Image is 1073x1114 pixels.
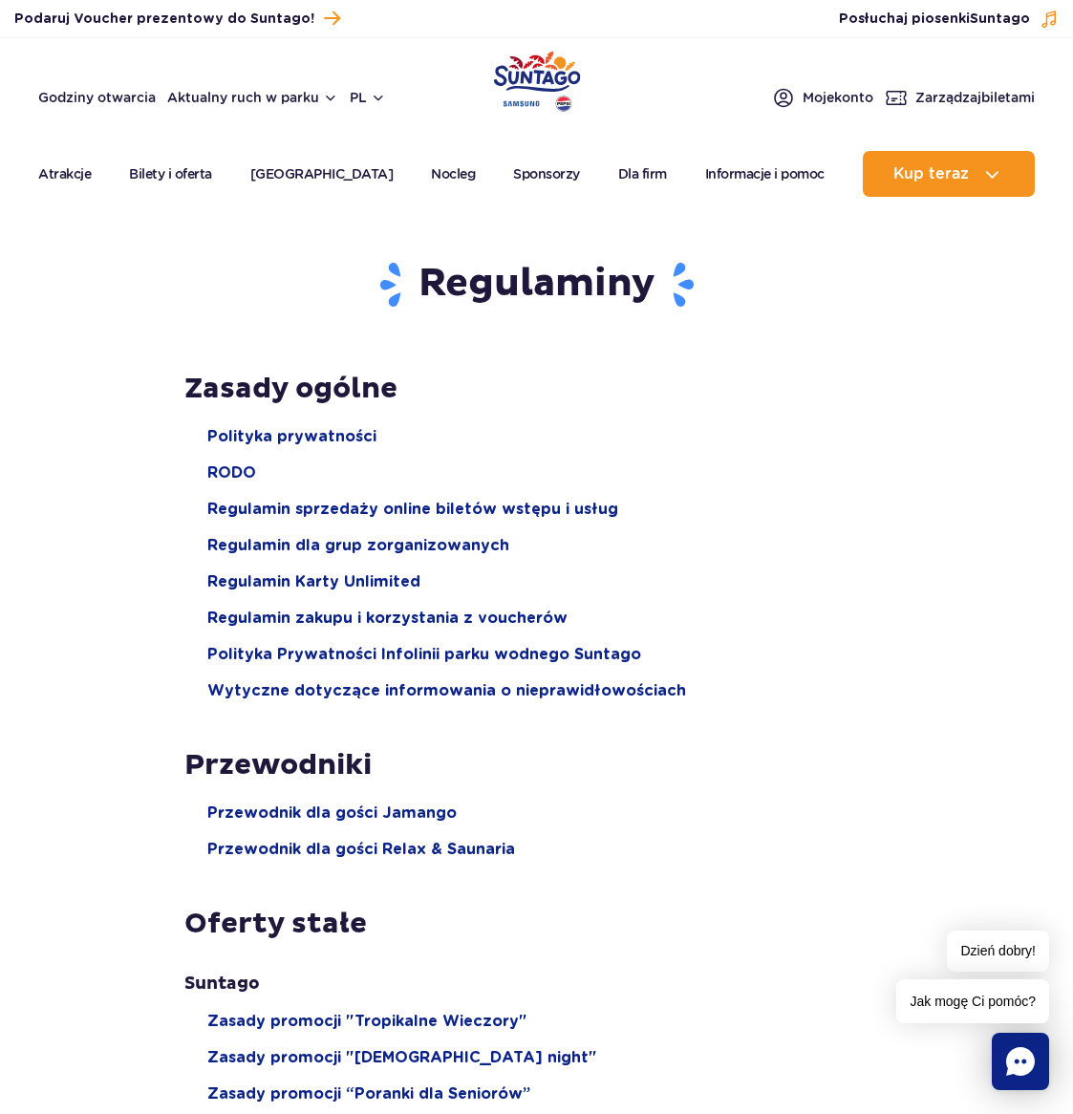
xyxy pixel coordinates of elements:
[947,931,1049,972] span: Dzień dobry!
[705,151,825,197] a: Informacje i pomoc
[863,151,1035,197] button: Kup teraz
[915,88,1035,107] span: Zarządzaj biletami
[184,747,890,783] h2: Przewodniki
[38,88,156,107] a: Godziny otwarcia
[493,48,580,109] a: Park of Poland
[207,680,686,701] a: Wytyczne dotyczące informowania o nieprawidłowościach
[896,979,1049,1023] span: Jak mogę Ci pomóc?
[970,12,1030,26] span: Suntago
[893,165,969,182] span: Kup teraz
[250,151,394,197] a: [GEOGRAPHIC_DATA]
[184,973,890,996] h3: Suntago
[207,426,376,447] a: Polityka prywatności
[184,260,890,310] h1: Regulaminy
[839,10,1030,29] span: Posłuchaj piosenki
[14,10,314,29] span: Podaruj Voucher prezentowy do Suntago!
[207,571,420,592] a: Regulamin Karty Unlimited
[207,1011,527,1032] a: Zasady promocji "Tropikalne Wieczory"
[207,839,515,860] a: Przewodnik dla gości Relax & Saunaria
[803,88,873,107] span: Moje konto
[885,86,1035,109] a: Zarządzajbiletami
[167,90,338,105] button: Aktualny ruch w parku
[38,151,91,197] a: Atrakcje
[207,462,256,483] a: RODO
[431,151,475,197] a: Nocleg
[839,10,1059,29] button: Posłuchaj piosenkiSuntago
[207,608,568,629] a: Regulamin zakupu i korzystania z voucherów
[207,535,509,556] a: Regulamin dla grup zorganizowanych
[129,151,212,197] a: Bilety i oferta
[207,1083,530,1104] a: Zasady promocji “Poranki dla Seniorów”
[350,88,386,107] button: pl
[207,1047,597,1068] a: Zasady promocji "[DEMOGRAPHIC_DATA] night"
[14,6,340,32] a: Podaruj Voucher prezentowy do Suntago!
[207,499,618,520] a: Regulamin sprzedaży online biletów wstępu i usług
[772,86,873,109] a: Mojekonto
[207,644,641,665] a: Polityka Prywatności Infolinii parku wodnego Suntago
[992,1033,1049,1090] div: Chat
[184,371,890,407] h2: Zasady ogólne
[513,151,580,197] a: Sponsorzy
[184,906,890,942] h2: Oferty stałe
[207,803,457,824] a: Przewodnik dla gości Jamango
[618,151,667,197] a: Dla firm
